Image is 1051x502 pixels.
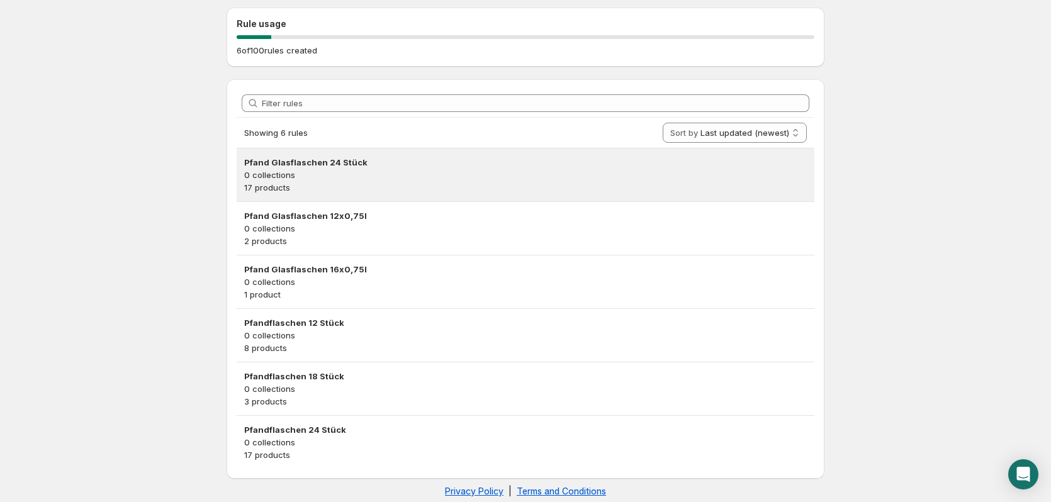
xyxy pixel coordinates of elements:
[244,128,308,138] span: Showing 6 rules
[244,382,807,395] p: 0 collections
[244,222,807,235] p: 0 collections
[244,288,807,301] p: 1 product
[244,329,807,342] p: 0 collections
[244,156,807,169] h3: Pfand Glasflaschen 24 Stück
[445,486,503,496] a: Privacy Policy
[244,263,807,276] h3: Pfand Glasflaschen 16x0,75l
[244,423,807,436] h3: Pfandflaschen 24 Stück
[244,235,807,247] p: 2 products
[244,395,807,408] p: 3 products
[1008,459,1038,489] div: Open Intercom Messenger
[244,181,807,194] p: 17 products
[244,169,807,181] p: 0 collections
[244,316,807,329] h3: Pfandflaschen 12 Stück
[244,276,807,288] p: 0 collections
[244,209,807,222] h3: Pfand Glasflaschen 12x0,75l
[244,342,807,354] p: 8 products
[237,44,317,57] p: 6 of 100 rules created
[509,486,512,496] span: |
[262,94,809,112] input: Filter rules
[244,436,807,449] p: 0 collections
[517,486,606,496] a: Terms and Conditions
[244,370,807,382] h3: Pfandflaschen 18 Stück
[237,18,814,30] h2: Rule usage
[244,449,807,461] p: 17 products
